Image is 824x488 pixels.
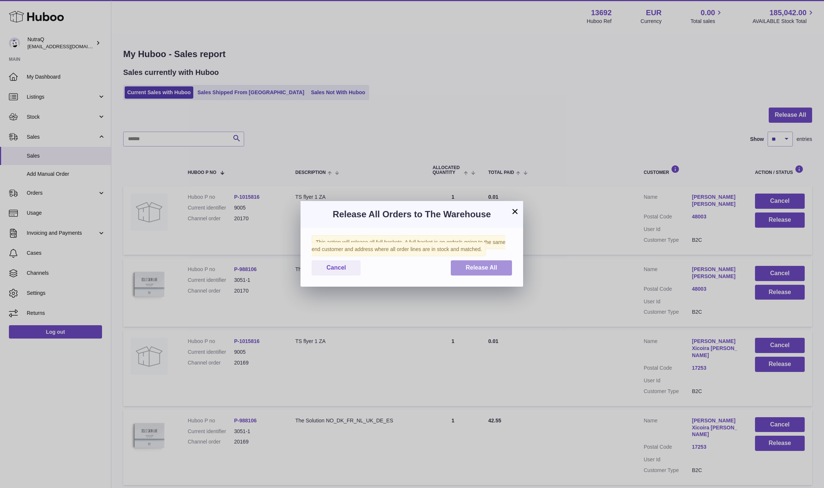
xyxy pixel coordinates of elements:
button: × [511,207,519,216]
span: Cancel [326,264,346,271]
button: Release All [451,260,512,276]
h3: Release All Orders to The Warehouse [312,208,512,220]
span: This action will release all full baskets. A full basket is an order/s going to the same end cust... [312,235,505,256]
span: Release All [466,264,497,271]
button: Cancel [312,260,361,276]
